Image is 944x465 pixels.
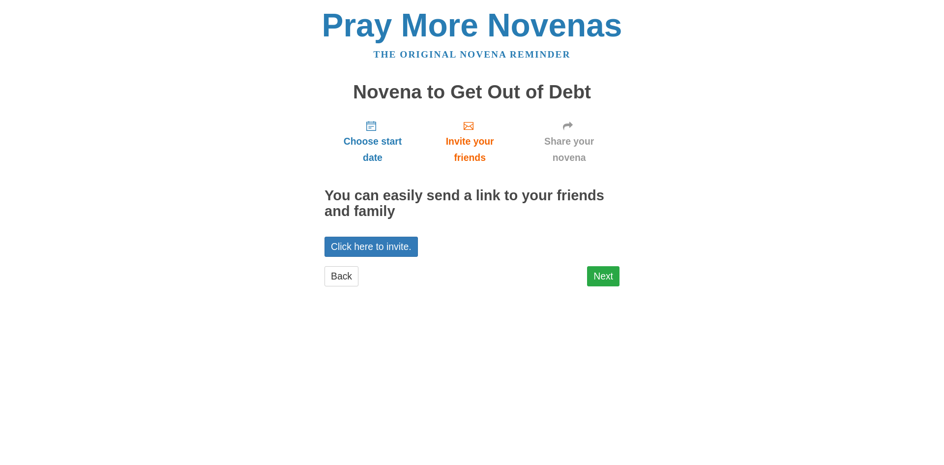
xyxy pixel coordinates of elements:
a: Share your novena [519,112,619,171]
a: Choose start date [324,112,421,171]
a: Click here to invite. [324,237,418,257]
a: Invite your friends [421,112,519,171]
h1: Novena to Get Out of Debt [324,82,619,103]
span: Invite your friends [431,133,509,166]
span: Share your novena [529,133,610,166]
a: The original novena reminder [374,49,571,60]
h2: You can easily send a link to your friends and family [324,188,619,219]
a: Pray More Novenas [322,7,622,43]
a: Back [324,266,358,286]
a: Next [587,266,619,286]
span: Choose start date [334,133,411,166]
